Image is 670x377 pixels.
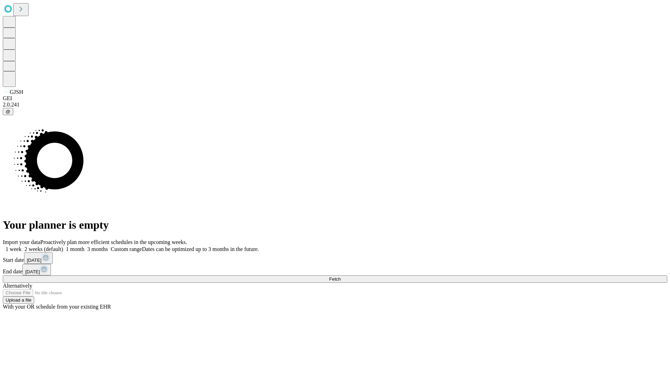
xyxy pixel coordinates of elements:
span: Dates can be optimized up to 3 months in the future. [142,246,259,252]
span: 2 weeks (default) [24,246,63,252]
span: 1 week [6,246,22,252]
div: Start date [3,252,667,264]
span: Custom range [111,246,142,252]
span: @ [6,109,10,114]
span: Proactively plan more efficient schedules in the upcoming weeks. [40,239,187,245]
span: Import your data [3,239,40,245]
button: Fetch [3,275,667,283]
div: GEI [3,95,667,102]
div: End date [3,264,667,275]
span: GJSH [10,89,23,95]
span: With your OR schedule from your existing EHR [3,304,111,310]
h1: Your planner is empty [3,219,667,231]
button: @ [3,108,13,115]
button: [DATE] [24,252,53,264]
span: 1 month [66,246,84,252]
span: Alternatively [3,283,32,289]
button: [DATE] [22,264,51,275]
span: [DATE] [25,269,40,274]
div: 2.0.241 [3,102,667,108]
button: Upload a file [3,296,34,304]
span: Fetch [329,276,341,282]
span: [DATE] [27,258,42,263]
span: 3 months [87,246,108,252]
